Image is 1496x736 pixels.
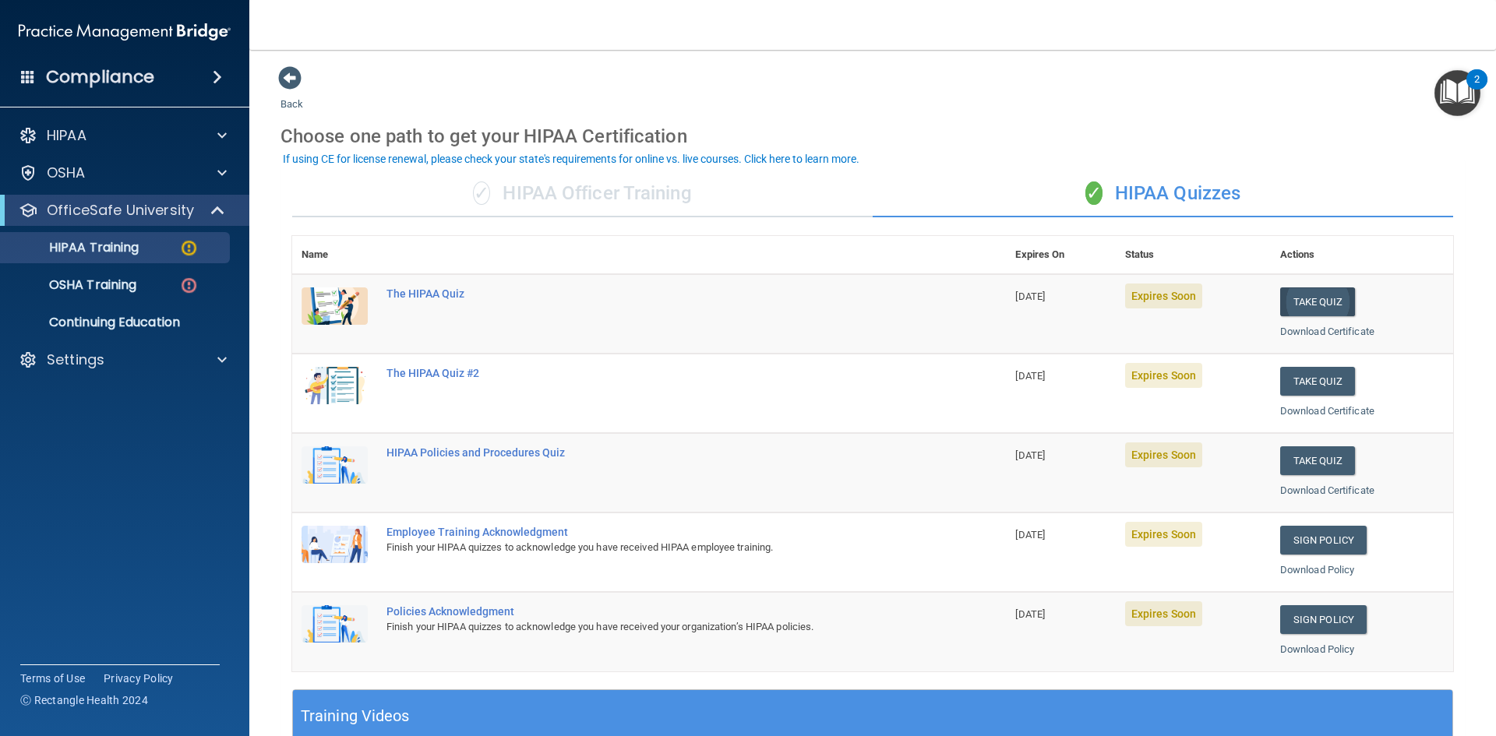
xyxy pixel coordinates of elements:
[280,151,862,167] button: If using CE for license renewal, please check your state's requirements for online vs. live cours...
[1015,370,1045,382] span: [DATE]
[47,201,194,220] p: OfficeSafe University
[386,287,928,300] div: The HIPAA Quiz
[1280,367,1355,396] button: Take Quiz
[1280,326,1374,337] a: Download Certificate
[1271,236,1453,274] th: Actions
[386,446,928,459] div: HIPAA Policies and Procedures Quiz
[47,350,104,369] p: Settings
[1280,564,1355,576] a: Download Policy
[473,181,490,205] span: ✓
[1474,79,1480,100] div: 2
[1116,236,1271,274] th: Status
[386,367,928,379] div: The HIPAA Quiz #2
[1125,522,1202,547] span: Expires Soon
[19,350,227,369] a: Settings
[1280,287,1355,316] button: Take Quiz
[386,526,928,538] div: Employee Training Acknowledgment
[1280,446,1355,475] button: Take Quiz
[292,236,377,274] th: Name
[1006,236,1115,274] th: Expires On
[46,66,154,88] h4: Compliance
[301,703,410,730] h5: Training Videos
[19,164,227,182] a: OSHA
[19,201,226,220] a: OfficeSafe University
[10,277,136,293] p: OSHA Training
[47,164,86,182] p: OSHA
[386,605,928,618] div: Policies Acknowledgment
[104,671,174,686] a: Privacy Policy
[1125,283,1202,308] span: Expires Soon
[1015,449,1045,461] span: [DATE]
[280,114,1465,159] div: Choose one path to get your HIPAA Certification
[1280,526,1367,555] a: Sign Policy
[1226,625,1477,688] iframe: Drift Widget Chat Controller
[292,171,873,217] div: HIPAA Officer Training
[1015,291,1045,302] span: [DATE]
[20,692,148,708] span: Ⓒ Rectangle Health 2024
[1125,442,1202,467] span: Expires Soon
[1085,181,1103,205] span: ✓
[1015,608,1045,620] span: [DATE]
[19,126,227,145] a: HIPAA
[1125,601,1202,626] span: Expires Soon
[386,618,928,636] div: Finish your HIPAA quizzes to acknowledge you have received your organization’s HIPAA policies.
[20,671,85,686] a: Terms of Use
[1015,529,1045,541] span: [DATE]
[1280,484,1374,496] a: Download Certificate
[10,240,139,255] p: HIPAA Training
[1125,363,1202,388] span: Expires Soon
[386,538,928,557] div: Finish your HIPAA quizzes to acknowledge you have received HIPAA employee training.
[283,153,859,164] div: If using CE for license renewal, please check your state's requirements for online vs. live cours...
[19,16,231,48] img: PMB logo
[1280,605,1367,634] a: Sign Policy
[10,315,223,330] p: Continuing Education
[1434,70,1480,116] button: Open Resource Center, 2 new notifications
[873,171,1453,217] div: HIPAA Quizzes
[179,276,199,295] img: danger-circle.6113f641.png
[280,79,303,110] a: Back
[1280,405,1374,417] a: Download Certificate
[47,126,86,145] p: HIPAA
[179,238,199,258] img: warning-circle.0cc9ac19.png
